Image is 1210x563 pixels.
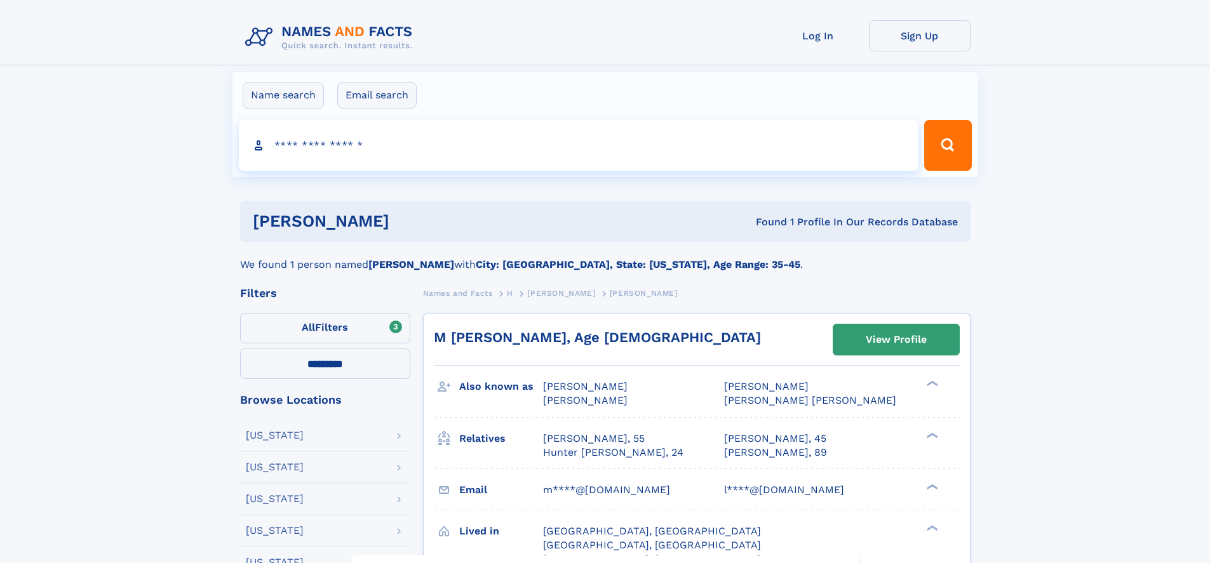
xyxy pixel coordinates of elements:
[240,242,971,272] div: We found 1 person named with .
[610,289,678,298] span: [PERSON_NAME]
[459,520,543,542] h3: Lived in
[434,329,761,345] a: M [PERSON_NAME], Age [DEMOGRAPHIC_DATA]
[423,285,493,301] a: Names and Facts
[924,524,939,532] div: ❯
[724,380,809,392] span: [PERSON_NAME]
[240,288,410,299] div: Filters
[543,446,683,460] a: Hunter [PERSON_NAME], 24
[240,20,423,55] img: Logo Names and Facts
[459,376,543,397] h3: Also known as
[476,258,800,270] b: City: [GEOGRAPHIC_DATA], State: [US_STATE], Age Range: 35-45
[543,380,628,392] span: [PERSON_NAME]
[866,325,927,354] div: View Profile
[543,539,761,551] span: [GEOGRAPHIC_DATA], [GEOGRAPHIC_DATA]
[368,258,454,270] b: [PERSON_NAME]
[543,432,645,446] a: [PERSON_NAME], 55
[239,120,919,171] input: search input
[246,462,304,472] div: [US_STATE]
[833,324,959,355] a: View Profile
[527,285,595,301] a: [PERSON_NAME]
[527,289,595,298] span: [PERSON_NAME]
[246,430,304,440] div: [US_STATE]
[240,394,410,406] div: Browse Locations
[459,479,543,501] h3: Email
[543,525,761,537] span: [GEOGRAPHIC_DATA], [GEOGRAPHIC_DATA]
[243,82,324,109] label: Name search
[724,446,827,460] a: [PERSON_NAME], 89
[337,82,417,109] label: Email search
[724,394,896,406] span: [PERSON_NAME] [PERSON_NAME]
[572,215,958,229] div: Found 1 Profile In Our Records Database
[724,432,826,446] a: [PERSON_NAME], 45
[240,313,410,343] label: Filters
[924,482,939,491] div: ❯
[924,380,939,388] div: ❯
[459,428,543,449] h3: Relatives
[302,321,315,333] span: All
[507,289,513,298] span: H
[924,120,971,171] button: Search Button
[869,20,971,51] a: Sign Up
[246,526,304,536] div: [US_STATE]
[767,20,869,51] a: Log In
[246,494,304,504] div: [US_STATE]
[507,285,513,301] a: H
[924,431,939,439] div: ❯
[253,213,573,229] h1: [PERSON_NAME]
[543,394,628,406] span: [PERSON_NAME]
